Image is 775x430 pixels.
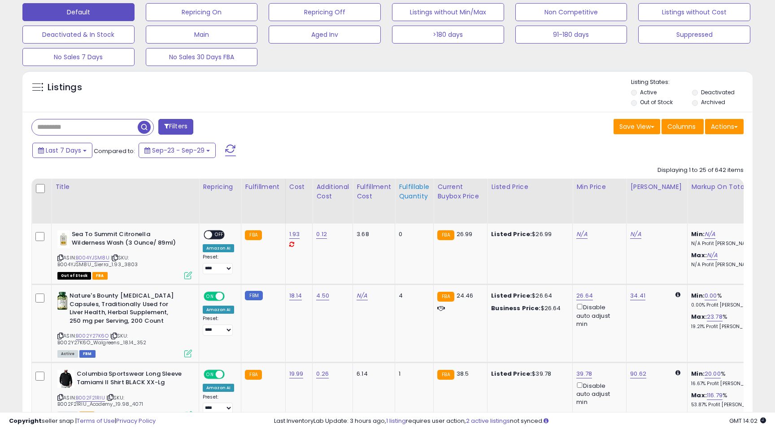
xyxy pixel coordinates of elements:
[146,26,258,44] button: Main
[691,312,707,321] b: Max:
[630,369,646,378] a: 90.62
[55,182,195,192] div: Title
[705,291,717,300] a: 0.00
[399,230,427,238] div: 0
[357,230,388,238] div: 3.68
[48,81,82,94] h5: Listings
[357,182,391,201] div: Fulfillment Cost
[491,291,532,300] b: Listed Price:
[152,146,205,155] span: Sep-23 - Sep-29
[357,370,388,378] div: 6.14
[22,48,135,66] button: No Sales 7 Days
[386,417,406,425] a: 1 listing
[57,394,143,408] span: | SKU: B002F21RIU_Academy_19.98_4071
[203,306,234,314] div: Amazon AI
[399,182,430,201] div: Fulfillable Quantity
[457,230,473,238] span: 26.99
[688,179,773,224] th: The percentage added to the cost of goods (COGS) that forms the calculator for Min & Max prices.
[705,230,715,239] a: N/A
[707,312,723,321] a: 23.78
[79,350,96,358] span: FBM
[691,292,766,308] div: %
[158,119,193,135] button: Filters
[392,26,504,44] button: >180 days
[203,254,234,274] div: Preset:
[245,182,281,192] div: Fulfillment
[9,417,156,426] div: seller snap | |
[691,182,769,192] div: Markup on Total Cost
[77,370,186,389] b: Columbia Sportswear Long Sleeve Tamiami II Shirt BLACK XX-Lg
[212,231,226,239] span: OFF
[630,230,641,239] a: N/A
[57,230,70,248] img: 31tAvS-PFGL._SL40_.jpg
[316,182,349,201] div: Additional Cost
[630,182,684,192] div: [PERSON_NAME]
[9,417,42,425] strong: Copyright
[57,332,146,346] span: | SKU: B002Y27K6O_Walgreens_18.14_352
[57,292,192,356] div: ASIN:
[72,230,181,249] b: Sea To Summit Citronella Wilderness Wash (3 Ounce/ 89ml)
[392,3,504,21] button: Listings without Min/Max
[245,370,261,380] small: FBA
[57,370,192,418] div: ASIN:
[57,370,74,388] img: 319F+yVXCTL._SL40_.jpg
[289,291,302,300] a: 18.14
[691,262,766,268] p: N/A Profit [PERSON_NAME]
[691,370,766,386] div: %
[667,122,696,131] span: Columns
[691,241,766,247] p: N/A Profit [PERSON_NAME]
[203,244,234,252] div: Amazon AI
[631,78,752,87] p: Listing States:
[357,291,367,300] a: N/A
[116,417,156,425] a: Privacy Policy
[316,291,329,300] a: 4.50
[638,26,750,44] button: Suppressed
[691,369,705,378] b: Min:
[657,166,744,175] div: Displaying 1 to 25 of 642 items
[691,302,766,308] p: 0.00% Profit [PERSON_NAME]
[576,302,619,328] div: Disable auto adjust min
[466,417,510,425] a: 2 active listings
[289,230,300,239] a: 1.93
[691,391,707,399] b: Max:
[274,417,766,426] div: Last InventoryLab Update: 3 hours ago, requires user action, not synced.
[70,292,179,327] b: Nature's Bounty [MEDICAL_DATA] Capsules, Traditionally Used for Liver Health, Herbal Supplement, ...
[77,417,115,425] a: Terms of Use
[576,291,593,300] a: 26.64
[203,394,234,414] div: Preset:
[576,182,623,192] div: Min Price
[437,230,454,240] small: FBA
[139,143,216,158] button: Sep-23 - Sep-29
[491,304,540,312] b: Business Price:
[57,272,91,280] span: All listings that are currently out of stock and unavailable for purchase on Amazon
[491,370,566,378] div: $39.78
[203,384,234,392] div: Amazon AI
[203,316,234,336] div: Preset:
[491,182,569,192] div: Listed Price
[269,3,381,21] button: Repricing Off
[223,293,238,300] span: OFF
[701,88,735,96] label: Deactivated
[205,371,216,378] span: ON
[491,230,566,238] div: $26.99
[457,369,469,378] span: 38.5
[576,369,592,378] a: 39.78
[491,292,566,300] div: $26.64
[707,391,723,400] a: 116.79
[289,369,304,378] a: 19.99
[630,291,645,300] a: 34.41
[22,26,135,44] button: Deactivated & In Stock
[640,88,657,96] label: Active
[638,3,750,21] button: Listings without Cost
[662,119,704,134] button: Columns
[146,48,258,66] button: No Sales 30 Days FBA
[57,230,192,278] div: ASIN:
[614,119,660,134] button: Save View
[729,417,766,425] span: 2025-10-7 14:02 GMT
[576,381,619,407] div: Disable auto adjust min
[289,182,309,192] div: Cost
[203,182,237,192] div: Repricing
[223,371,238,378] span: OFF
[491,304,566,312] div: $26.64
[705,119,744,134] button: Actions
